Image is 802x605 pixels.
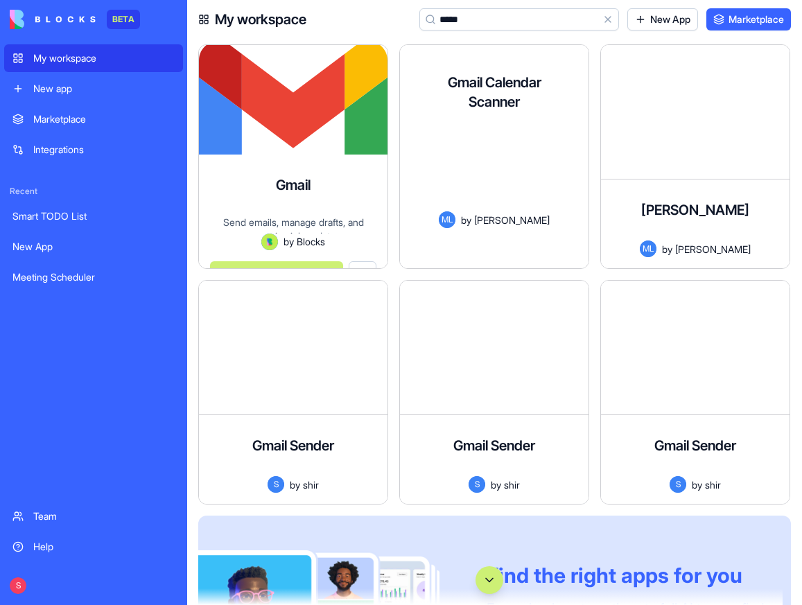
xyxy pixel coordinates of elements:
[399,280,589,505] a: Gmail SenderSbyshir
[297,234,325,249] span: Blocks
[706,8,791,30] a: Marketplace
[12,270,175,284] div: Meeting Scheduler
[303,477,319,492] span: shir
[399,44,589,269] a: Gmail Calendar ScannerMLby[PERSON_NAME]
[290,477,300,492] span: by
[4,533,183,561] a: Help
[4,233,183,261] a: New App
[474,213,550,227] span: [PERSON_NAME]
[261,234,278,250] img: Avatar
[33,82,175,96] div: New app
[4,202,183,230] a: Smart TODO List
[252,436,334,455] h4: Gmail Sender
[284,234,294,249] span: by
[491,477,501,492] span: by
[33,51,175,65] div: My workspace
[487,563,769,588] div: Find the right apps for you
[461,213,471,227] span: by
[198,280,388,505] a: Gmail SenderSbyshir
[198,44,388,269] a: GmailSend emails, manage drafts, and organize inbox data.AvatarbyBlocksLaunch
[10,10,140,29] a: BETA
[439,73,550,112] h4: Gmail Calendar Scanner
[504,477,520,492] span: shir
[654,436,736,455] h4: Gmail Sender
[641,200,749,220] h4: [PERSON_NAME]
[215,10,306,29] h4: My workspace
[33,143,175,157] div: Integrations
[469,476,485,493] span: S
[4,136,183,164] a: Integrations
[4,502,183,530] a: Team
[10,10,96,29] img: logo
[276,175,311,195] h4: Gmail
[12,240,175,254] div: New App
[640,240,656,257] span: ML
[210,216,376,234] div: Send emails, manage drafts, and organize inbox data.
[4,105,183,133] a: Marketplace
[4,263,183,291] a: Meeting Scheduler
[210,261,343,289] button: Launch
[600,44,790,269] a: [PERSON_NAME]MLby[PERSON_NAME]
[600,280,790,505] a: Gmail SenderSbyshir
[33,509,175,523] div: Team
[4,44,183,72] a: My workspace
[627,8,698,30] a: New App
[107,10,140,29] div: BETA
[476,566,503,594] button: Scroll to bottom
[662,242,672,256] span: by
[692,477,702,492] span: by
[670,476,686,493] span: S
[33,540,175,554] div: Help
[453,436,535,455] h4: Gmail Sender
[4,75,183,103] a: New app
[705,477,721,492] span: shir
[439,211,455,228] span: ML
[12,209,175,223] div: Smart TODO List
[675,242,751,256] span: [PERSON_NAME]
[10,577,26,594] span: S
[268,476,284,493] span: S
[4,186,183,197] span: Recent
[411,239,544,267] button: Launch
[33,112,175,126] div: Marketplace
